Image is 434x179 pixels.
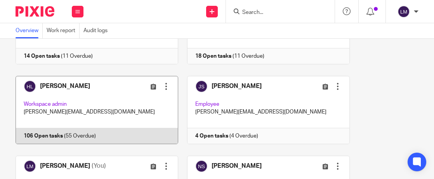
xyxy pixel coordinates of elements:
[47,23,80,38] a: Work report
[241,9,311,16] input: Search
[16,23,43,38] a: Overview
[83,23,111,38] a: Audit logs
[398,5,410,18] img: svg%3E
[16,6,54,17] img: Pixie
